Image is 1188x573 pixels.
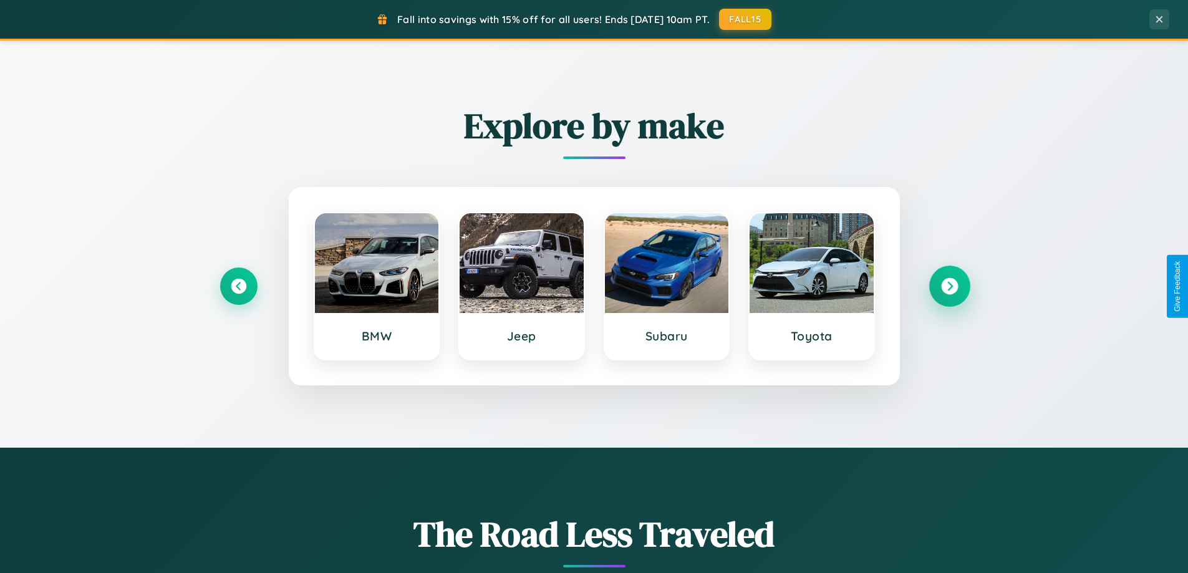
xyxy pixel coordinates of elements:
[472,329,571,344] h3: Jeep
[220,510,968,558] h1: The Road Less Traveled
[327,329,427,344] h3: BMW
[397,13,710,26] span: Fall into savings with 15% off for all users! Ends [DATE] 10am PT.
[719,9,771,30] button: FALL15
[762,329,861,344] h3: Toyota
[617,329,717,344] h3: Subaru
[1173,261,1182,312] div: Give Feedback
[220,102,968,150] h2: Explore by make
